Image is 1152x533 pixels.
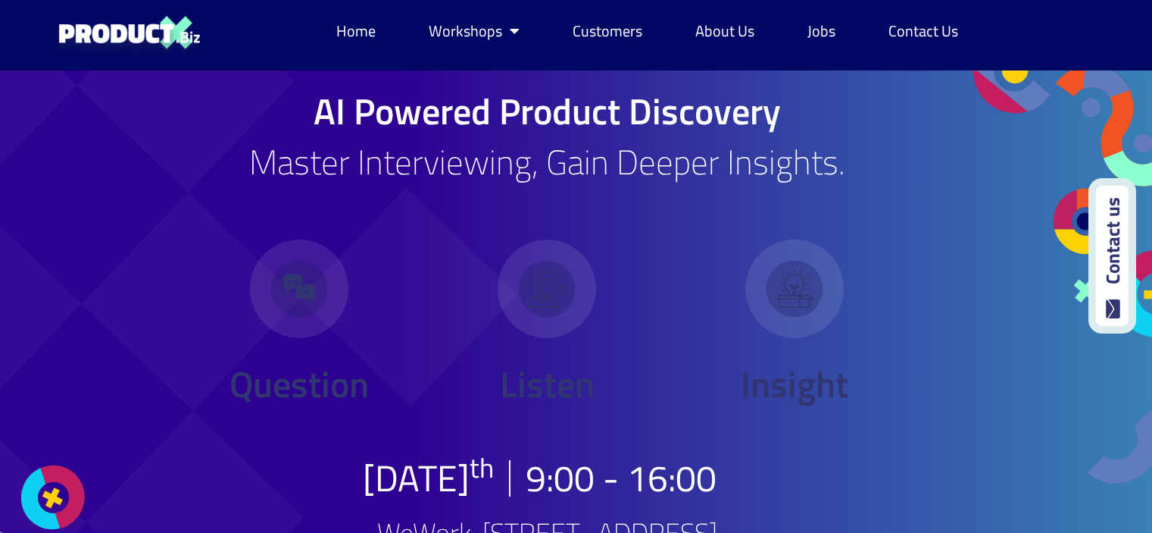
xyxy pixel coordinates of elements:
h2: Master Interviewing, Gain Deeper Insights. [195,145,899,179]
a: Contact Us [873,14,973,49]
span: Listen [500,356,595,412]
a: About Us [680,14,770,49]
a: Jobs [792,14,851,49]
a: Home [321,14,391,49]
h1: AI Powered Product Discovery [195,93,899,130]
span: Question [230,356,370,412]
a: Customers [557,14,657,49]
a: Workshops [414,14,535,49]
nav: Menu [321,14,973,49]
span: Insight [741,356,848,412]
sup: th [470,447,494,488]
h2: 9:00 - 16:00 [526,460,716,497]
p: [DATE] [363,460,494,497]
